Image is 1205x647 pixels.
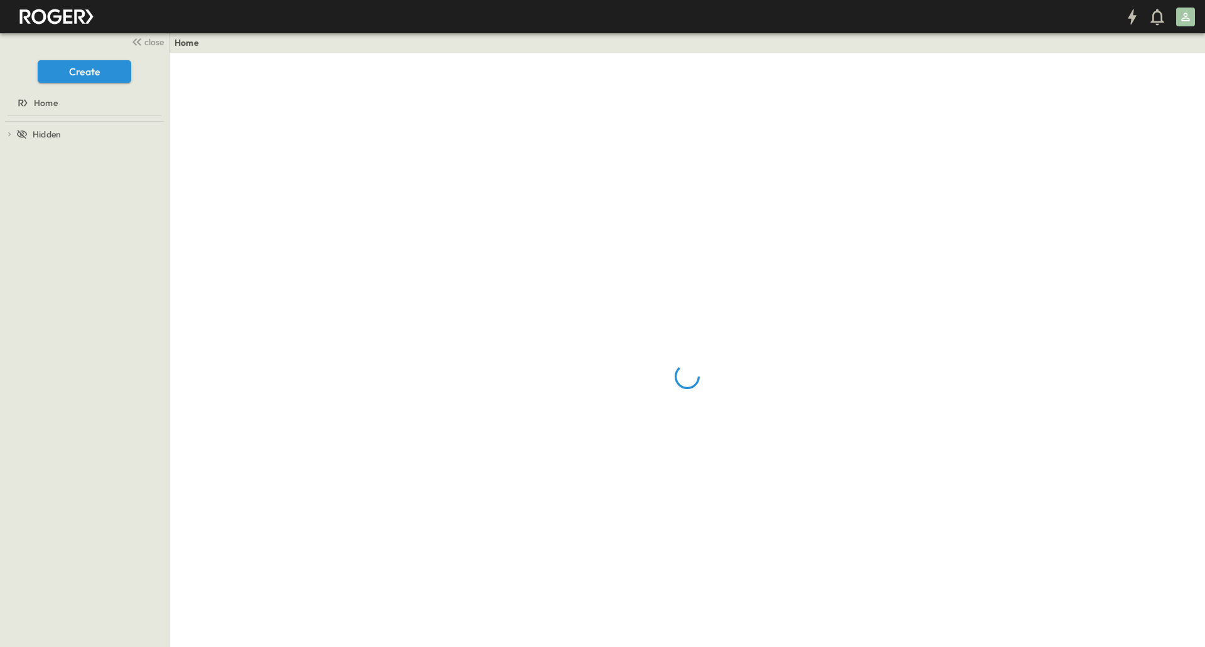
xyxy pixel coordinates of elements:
span: Home [34,97,58,109]
span: close [144,36,164,48]
a: Home [174,36,199,49]
button: close [126,33,166,50]
a: Home [3,94,164,112]
button: Create [38,60,131,83]
nav: breadcrumbs [174,36,206,49]
span: Hidden [33,128,61,141]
